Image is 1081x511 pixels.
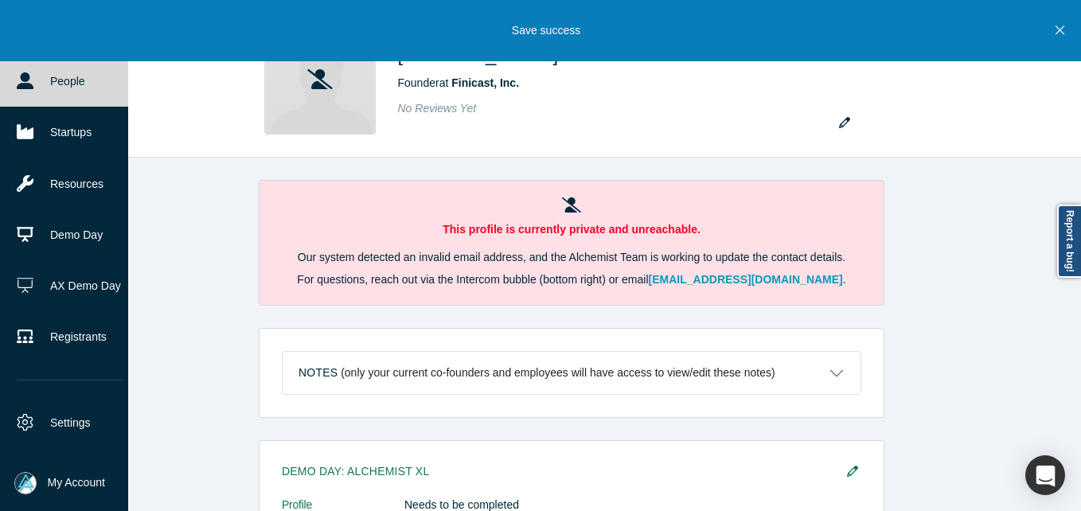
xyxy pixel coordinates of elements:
[341,366,775,380] p: (only your current co-founders and employees will have access to view/edit these notes)
[398,76,520,89] span: Founder at
[14,472,105,494] button: My Account
[48,474,105,491] span: My Account
[283,352,861,394] button: Notes (only your current co-founders and employees will have access to view/edit these notes)
[398,102,477,115] span: No Reviews Yet
[282,271,861,288] p: For questions, reach out via the Intercom bubble (bottom right) or email .
[282,249,861,266] p: Our system detected an invalid email address, and the Alchemist Team is working to update the con...
[282,221,861,238] p: This profile is currently private and unreachable.
[282,463,839,480] h3: Demo Day: Alchemist XL
[1057,205,1081,278] a: Report a bug!
[512,22,580,39] p: Save success
[14,472,37,494] img: Mia Scott's Account
[299,365,338,381] h3: Notes
[649,273,843,286] a: [EMAIL_ADDRESS][DOMAIN_NAME]
[451,76,519,89] a: Finicast, Inc.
